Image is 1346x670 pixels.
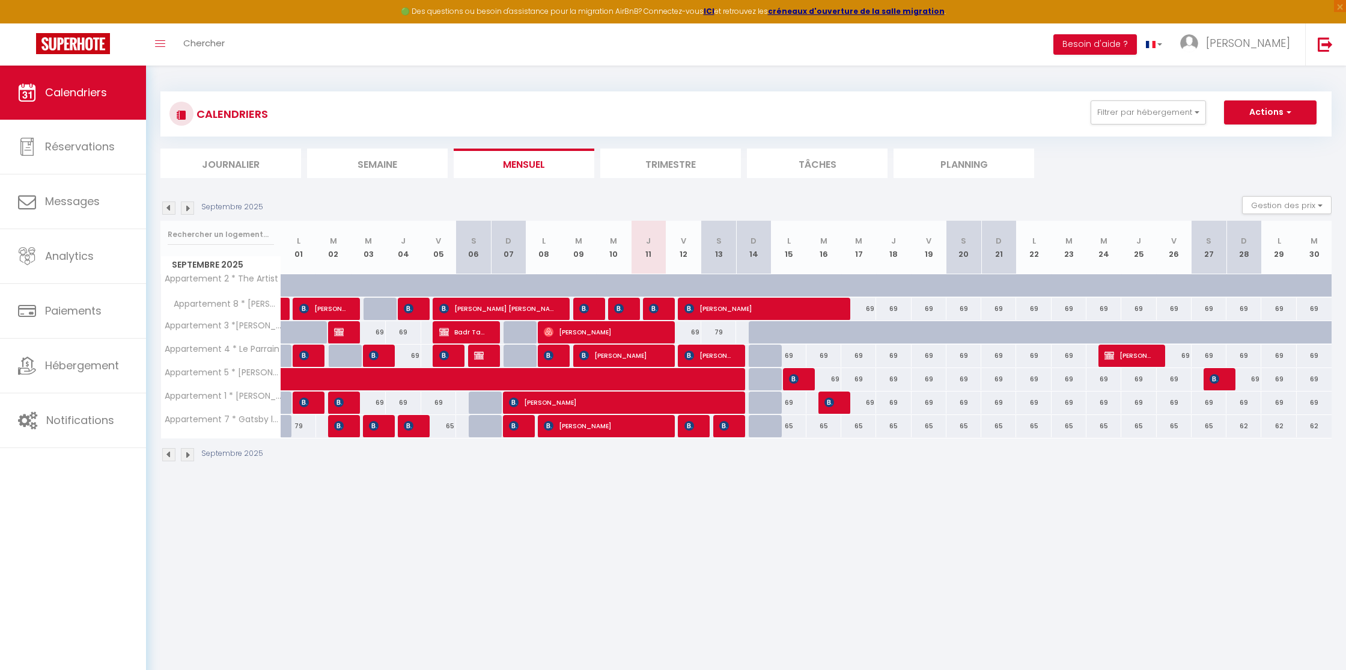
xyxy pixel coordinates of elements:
div: 69 [1297,392,1332,414]
span: [PERSON_NAME] [PERSON_NAME] [404,414,415,437]
th: 09 [561,221,596,274]
a: créneaux d'ouverture de la salle migration [768,6,945,16]
div: 65 [1157,415,1192,437]
div: 79 [281,415,316,437]
span: [PERSON_NAME] [299,344,311,367]
div: 69 [1121,392,1156,414]
th: 21 [981,221,1016,274]
abbr: S [716,235,722,247]
img: ... [1180,34,1198,52]
div: 69 [1016,345,1051,367]
div: 69 [946,368,981,390]
abbr: M [610,235,617,247]
th: 17 [841,221,876,274]
div: 69 [1261,298,1296,320]
span: Hermin Mautalen [509,414,520,437]
div: 65 [806,415,841,437]
div: 69 [946,298,981,320]
button: Gestion des prix [1242,196,1332,214]
span: [PERSON_NAME] [824,391,836,414]
span: [PERSON_NAME] [684,344,731,367]
span: [PERSON_NAME] [719,414,731,437]
div: 69 [351,321,386,343]
p: Septembre 2025 [201,448,263,459]
div: 62 [1297,415,1332,437]
img: Super Booking [36,33,110,54]
span: Appartement 7 * Gatsby le Magnifique [163,415,283,424]
div: 69 [1086,392,1121,414]
span: Septembre 2025 [161,256,281,274]
abbr: M [1311,235,1318,247]
li: Planning [894,149,1034,178]
th: 02 [316,221,351,274]
abbr: D [1241,235,1247,247]
span: [PERSON_NAME] [544,344,555,367]
abbr: S [471,235,477,247]
div: 69 [876,368,911,390]
div: 69 [1226,298,1261,320]
div: 69 [771,345,806,367]
span: Badr Taifi [439,321,486,343]
abbr: V [681,235,686,247]
div: 69 [421,392,456,414]
div: 69 [1086,298,1121,320]
span: [PERSON_NAME] PAGES [404,297,415,320]
span: [PERSON_NAME] [334,391,346,414]
span: [PERSON_NAME] [369,414,380,437]
abbr: D [996,235,1002,247]
div: 69 [1192,392,1226,414]
div: 69 [841,392,876,414]
abbr: V [1171,235,1177,247]
span: Messages [45,194,100,209]
th: 18 [876,221,911,274]
div: 69 [1016,298,1051,320]
abbr: J [891,235,896,247]
div: 69 [806,345,841,367]
th: 05 [421,221,456,274]
abbr: S [1206,235,1211,247]
span: Appartement 1 * [PERSON_NAME] [163,392,283,401]
div: 69 [1226,345,1261,367]
span: Notifications [46,413,114,428]
div: 69 [771,392,806,414]
span: Chercher [183,37,225,49]
button: Ouvrir le widget de chat LiveChat [10,5,46,41]
th: 19 [912,221,946,274]
abbr: J [401,235,406,247]
div: 65 [421,415,456,437]
th: 25 [1121,221,1156,274]
span: Analytics [45,248,94,263]
span: [PERSON_NAME] [509,391,729,414]
div: 69 [1086,368,1121,390]
div: 69 [946,345,981,367]
th: 11 [631,221,666,274]
div: 69 [912,298,946,320]
span: [PERSON_NAME] [544,414,660,437]
th: 14 [736,221,771,274]
img: logout [1318,37,1333,52]
strong: ICI [704,6,714,16]
th: 01 [281,221,316,274]
abbr: M [1065,235,1073,247]
div: 69 [876,298,911,320]
abbr: D [751,235,757,247]
span: Hébergement [45,358,119,373]
h3: CALENDRIERS [193,100,268,128]
abbr: M [330,235,337,247]
th: 12 [666,221,701,274]
abbr: L [542,235,546,247]
abbr: V [436,235,441,247]
th: 16 [806,221,841,274]
abbr: D [505,235,511,247]
th: 23 [1052,221,1086,274]
span: [PERSON_NAME] [684,414,696,437]
div: 69 [841,345,876,367]
span: [PERSON_NAME] [1206,35,1290,51]
th: 13 [701,221,736,274]
span: [PERSON_NAME] [1210,367,1221,390]
div: 69 [386,392,421,414]
div: 69 [946,392,981,414]
div: 69 [1052,368,1086,390]
abbr: L [1032,235,1036,247]
th: 04 [386,221,421,274]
